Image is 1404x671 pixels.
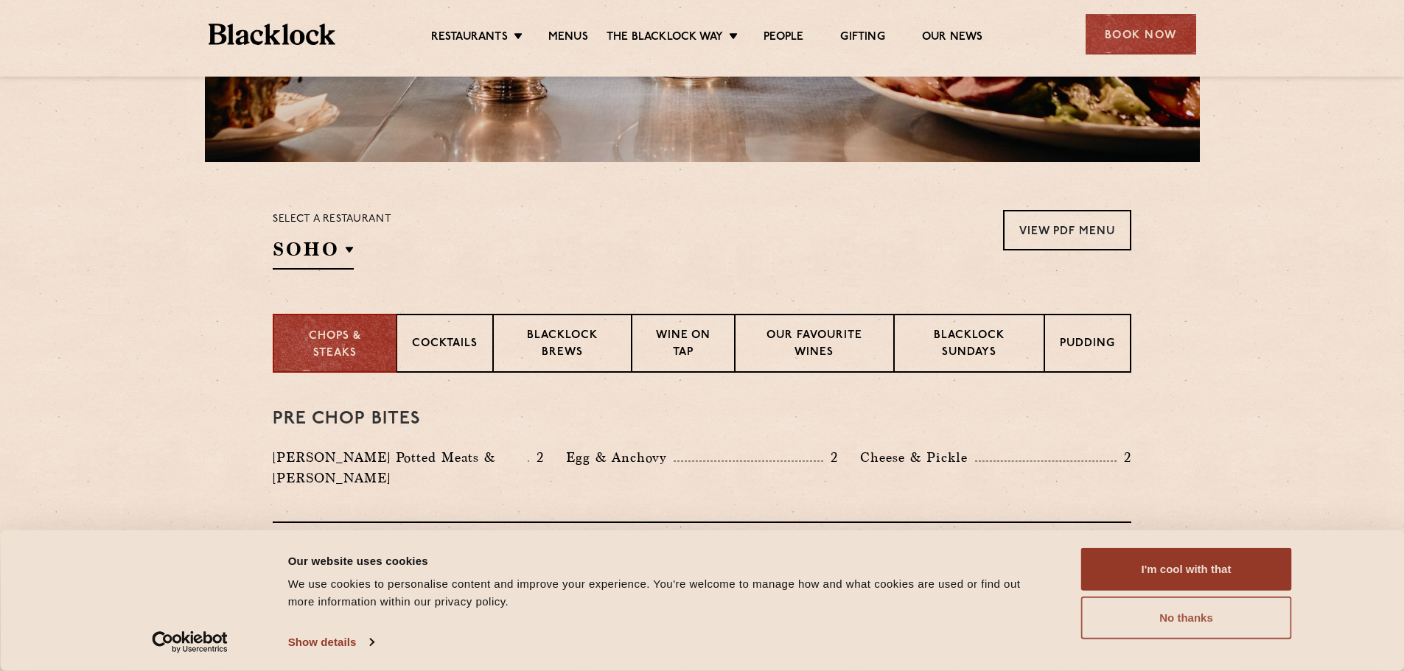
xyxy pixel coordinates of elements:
a: Usercentrics Cookiebot - opens in a new window [125,631,254,653]
p: [PERSON_NAME] Potted Meats & [PERSON_NAME] [273,447,528,488]
p: Select a restaurant [273,210,391,229]
p: Blacklock Sundays [909,328,1029,362]
div: Book Now [1086,14,1196,55]
div: We use cookies to personalise content and improve your experience. You're welcome to manage how a... [288,575,1048,611]
a: The Blacklock Way [607,30,723,46]
p: 2 [1117,448,1131,467]
button: I'm cool with that [1081,548,1292,591]
p: Cheese & Pickle [860,447,975,468]
a: People [764,30,803,46]
img: BL_Textured_Logo-footer-cropped.svg [209,24,336,45]
p: Chops & Steaks [289,329,381,362]
p: Blacklock Brews [509,328,616,362]
p: Pudding [1060,336,1115,354]
a: View PDF Menu [1003,210,1131,250]
p: Our favourite wines [750,328,878,362]
h2: SOHO [273,236,354,270]
div: Our website uses cookies [288,552,1048,569]
h3: Pre Chop Bites [273,410,1131,429]
p: Egg & Anchovy [566,447,674,468]
a: Restaurants [431,30,508,46]
p: Cocktails [412,336,478,354]
a: Show details [288,631,374,653]
a: Gifting [840,30,884,46]
p: 2 [823,448,838,467]
a: Menus [548,30,588,46]
a: Our News [922,30,983,46]
button: No thanks [1081,597,1292,639]
p: 2 [529,448,544,467]
p: Wine on Tap [647,328,719,362]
